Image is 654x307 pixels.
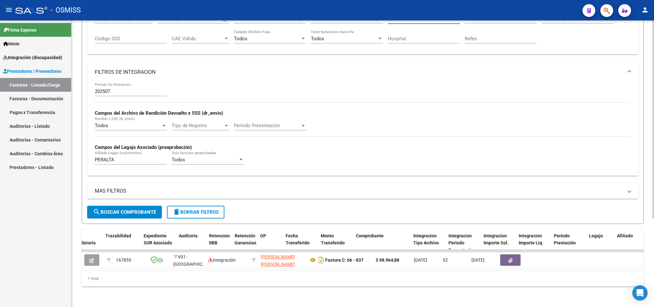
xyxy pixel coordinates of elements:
[234,36,247,42] span: Todos
[311,36,324,42] span: Todos
[93,208,101,216] mat-icon: search
[222,16,229,23] button: Open calendar
[172,36,223,42] span: CAE Válido
[443,257,448,263] span: 52
[5,6,13,14] mat-icon: menu
[286,233,310,246] span: Fecha Transferido
[317,255,325,265] i: Descargar documento
[3,68,61,75] span: Prestadores / Proveedores
[586,229,605,257] datatable-header-cell: Legajo
[173,209,219,215] span: Borrar Filtros
[325,257,364,263] strong: Factura C: 66 - 837
[95,123,108,128] span: Todos
[376,257,399,263] strong: $ 98.964,88
[82,271,644,287] div: 1 total
[448,233,476,253] span: Integracion Periodo Presentacion
[116,257,131,263] span: 167855
[413,233,439,246] span: Integracion Tipo Archivo
[589,233,603,238] span: Legajo
[481,229,516,257] datatable-header-cell: Integracion Importe Sol.
[554,233,576,246] span: Período Prestación
[172,157,185,163] span: Todos
[64,229,103,257] datatable-header-cell: Doc Respaldatoria
[446,229,481,257] datatable-header-cell: Integracion Periodo Presentacion
[321,233,345,246] span: Monto Transferido
[95,110,223,116] strong: Campos del Archivo de Rendición Devuelto x SSS (dr_envio)
[261,253,304,267] div: 20373491048
[87,82,638,175] div: FILTROS DE INTEGRACION
[234,123,300,128] span: Período Presentación
[484,233,508,246] span: Integracion Importe Sol.
[414,257,427,263] span: [DATE]
[207,229,232,257] datatable-header-cell: Retencion IIBB
[632,285,648,301] div: Open Intercom Messenger
[172,123,223,128] span: Tipo de Registro
[95,69,623,76] mat-panel-title: FILTROS DE INTEGRACION
[617,233,633,238] span: Afiliado
[105,233,131,238] span: Trazabilidad
[95,144,192,150] strong: Campos del Legajo Asociado (preaprobación)
[93,209,156,215] span: Buscar Comprobante
[551,229,586,257] datatable-header-cell: Período Prestación
[87,62,638,82] mat-expansion-panel-header: FILTROS DE INTEGRACION
[141,229,176,257] datatable-header-cell: Expediente SUR Asociado
[232,229,258,257] datatable-header-cell: Retención Ganancias
[3,54,62,61] span: Integración (discapacidad)
[3,27,36,34] span: Firma Express
[144,233,172,246] span: Expediente SUR Asociado
[516,229,551,257] datatable-header-cell: Integracion Importe Liq.
[261,254,295,267] span: [PERSON_NAME] [PERSON_NAME]
[353,229,411,257] datatable-header-cell: Comprobante
[411,229,446,257] datatable-header-cell: Integracion Tipo Archivo
[95,188,623,195] mat-panel-title: MAS FILTROS
[87,183,638,199] mat-expansion-panel-header: MAS FILTROS
[519,233,543,246] span: Integracion Importe Liq.
[167,206,224,219] button: Borrar Filtros
[50,3,81,17] span: - OSMISS
[176,229,207,257] datatable-header-cell: Auditoria
[356,233,384,238] span: Comprobante
[103,229,141,257] datatable-header-cell: Trazabilidad
[179,233,198,238] span: Auditoria
[318,229,353,257] datatable-header-cell: Monto Transferido
[173,208,180,216] mat-icon: delete
[209,233,230,246] span: Retencion IIBB
[3,40,19,47] span: Inicio
[258,229,283,257] datatable-header-cell: OP
[87,206,162,219] button: Buscar Comprobante
[283,229,318,257] datatable-header-cell: Fecha Transferido
[471,257,485,263] span: [DATE]
[260,233,266,238] span: OP
[641,6,649,14] mat-icon: person
[208,257,236,263] span: Integración
[235,233,256,246] span: Retención Ganancias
